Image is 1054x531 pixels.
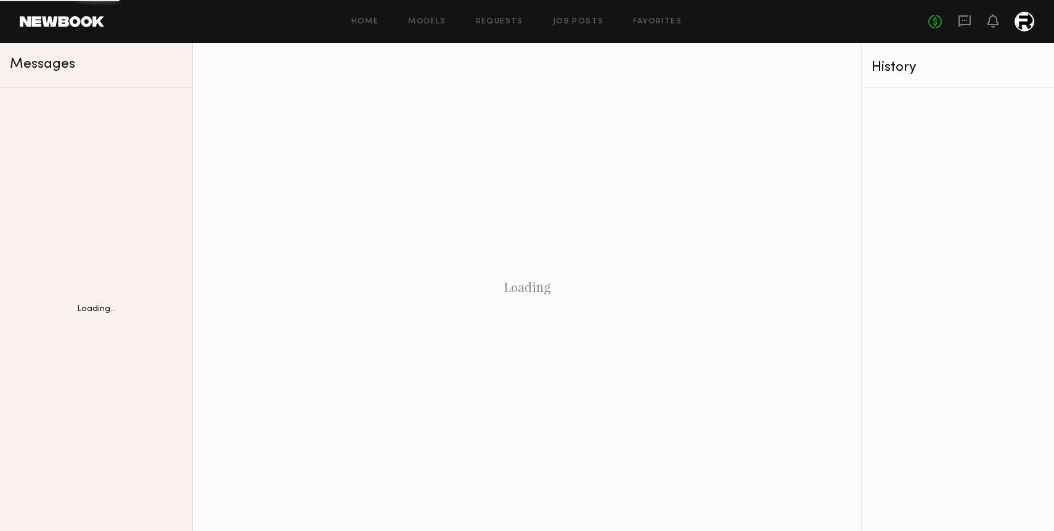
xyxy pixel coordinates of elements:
a: Home [351,18,379,26]
div: Loading... [77,305,116,314]
a: Requests [476,18,523,26]
a: Models [408,18,446,26]
a: Favorites [633,18,682,26]
span: Messages [10,57,75,71]
div: History [872,60,1044,75]
a: Job Posts [553,18,604,26]
div: Loading [193,43,861,531]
